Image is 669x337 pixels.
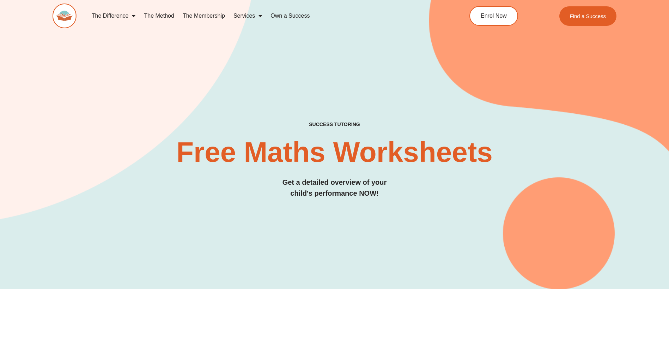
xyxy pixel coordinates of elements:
a: Find a Success [559,6,617,26]
a: Services [229,8,266,24]
span: Find a Success [570,13,606,19]
nav: Menu [87,8,437,24]
a: The Difference [87,8,140,24]
a: Own a Success [266,8,314,24]
span: Enrol Now [481,13,507,19]
a: The Method [140,8,178,24]
h3: Get a detailed overview of your child's performance NOW! [53,177,617,199]
h4: SUCCESS TUTORING​ [53,122,617,128]
a: Enrol Now [469,6,518,26]
h2: Free Maths Worksheets​ [53,138,617,166]
a: The Membership [178,8,229,24]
